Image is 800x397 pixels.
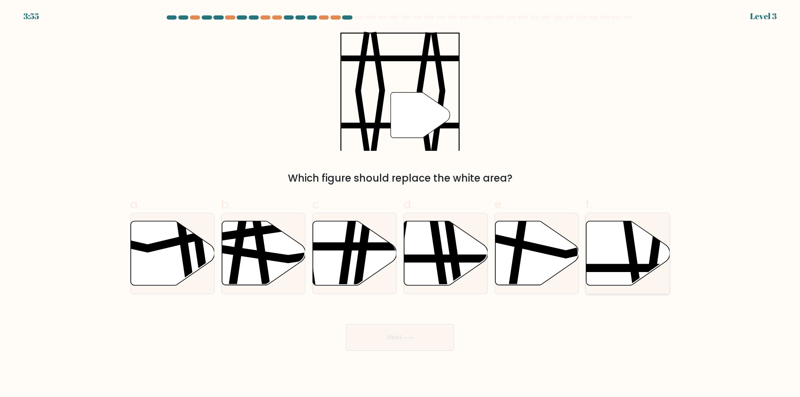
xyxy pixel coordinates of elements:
[403,196,413,212] span: d.
[585,196,591,212] span: f.
[130,196,140,212] span: a.
[135,171,665,186] div: Which figure should replace the white area?
[23,10,39,22] div: 3:55
[750,10,777,22] div: Level 3
[346,324,454,351] button: Next
[495,196,504,212] span: e.
[391,92,450,138] g: "
[221,196,231,212] span: b.
[312,196,321,212] span: c.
